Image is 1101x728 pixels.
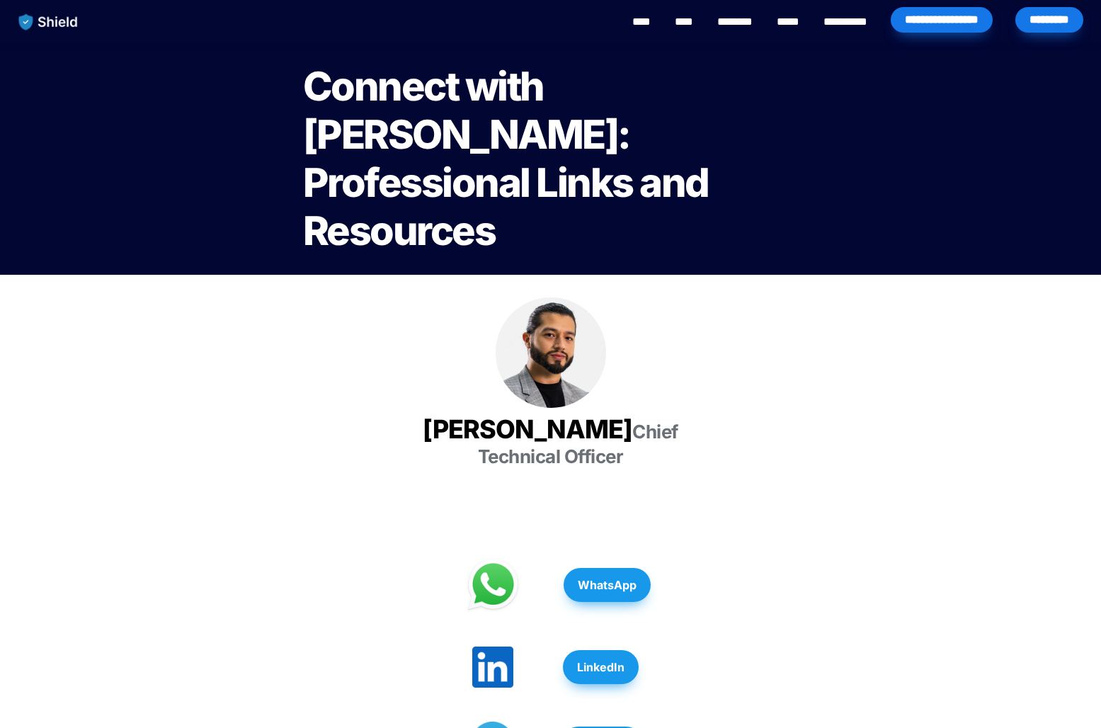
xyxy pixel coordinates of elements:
[303,62,716,255] span: Connect with [PERSON_NAME]: Professional Links and Resources
[577,660,624,674] strong: LinkedIn
[564,568,651,602] button: WhatsApp
[423,414,632,445] span: [PERSON_NAME]
[564,561,651,609] a: WhatsApp
[563,650,639,684] button: LinkedIn
[578,578,637,592] strong: WhatsApp
[563,643,639,691] a: LinkedIn
[12,7,85,37] img: website logo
